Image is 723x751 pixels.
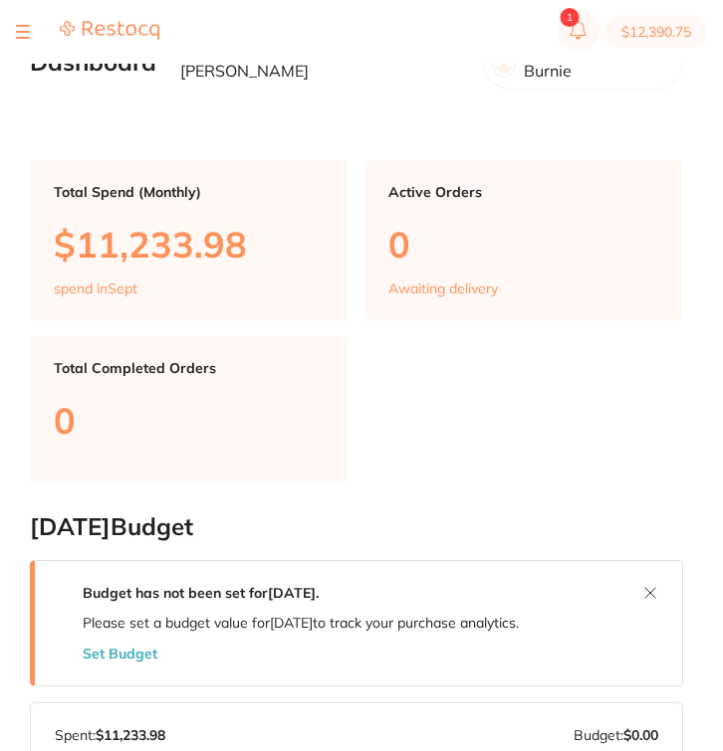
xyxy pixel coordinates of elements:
h2: Dashboard [30,49,156,77]
button: Set Budget [83,646,157,661]
p: North West Dental Burnie [524,44,666,81]
strong: Budget has not been set for [DATE] . [83,584,319,602]
p: Budget: [574,727,658,743]
p: Spent: [55,727,165,743]
a: Total Spend (Monthly)$11,233.98spend inSept [30,160,349,321]
p: Awaiting delivery [388,281,498,296]
p: spend in Sept [54,281,137,296]
p: $11,233.98 [54,224,325,265]
h2: [DATE] Budget [30,513,683,541]
p: 0 [388,224,659,265]
p: Total Spend (Monthly) [54,184,325,200]
a: Total Completed Orders0 [30,336,349,480]
p: Active Orders [388,184,659,200]
a: Restocq Logo [60,20,159,44]
strong: $0.00 [623,726,658,744]
strong: $11,233.98 [96,726,165,744]
p: Welcome back, [PERSON_NAME] [PERSON_NAME] [180,44,467,81]
a: Active Orders0Awaiting delivery [364,160,683,321]
p: Please set a budget value for [DATE] to track your purchase analytics. [83,615,519,631]
p: 0 [54,400,325,441]
p: Total Completed Orders [54,360,325,376]
button: $12,390.75 [605,16,707,48]
img: Restocq Logo [60,20,159,41]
